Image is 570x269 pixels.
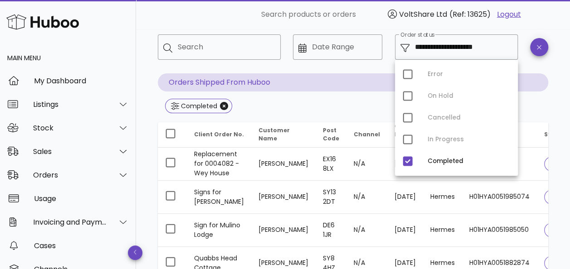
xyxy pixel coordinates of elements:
div: Stock [33,124,107,132]
td: N/A [346,214,387,247]
span: (Ref: 13625) [449,9,491,19]
td: [DATE] [387,148,423,181]
th: Post Code [316,122,346,148]
p: Orders Shipped From Huboo [158,73,548,91]
div: Sales [33,147,107,156]
div: My Dashboard [34,77,129,85]
td: [DATE] [387,214,423,247]
td: H01HYA0051985074 [462,181,537,214]
td: Hermes [423,181,462,214]
span: Post Code [323,126,339,142]
td: Replacement for 0004082 - Wey House [187,148,251,181]
div: Usage [34,194,129,203]
td: [PERSON_NAME] [251,214,316,247]
td: N/A [346,148,387,181]
a: Logout [497,9,521,20]
button: Close [220,102,228,110]
span: Client Order No. [194,130,244,138]
td: DE6 1JR [316,214,346,247]
div: Orders [33,171,107,179]
td: SY13 2DT [316,181,346,214]
div: Completed [179,101,217,110]
td: Sign for Mulino Lodge [187,214,251,247]
td: N/A [346,181,387,214]
span: Order Date [395,122,413,138]
td: [DATE] [387,181,423,214]
span: Channel [354,130,380,138]
span: Customer Name [258,126,290,142]
th: Client Order No. [187,122,251,148]
td: Signs for [PERSON_NAME] [187,181,251,214]
td: Hermes [423,214,462,247]
div: Listings [33,100,107,109]
td: [PERSON_NAME] [251,181,316,214]
th: Channel [346,122,387,148]
th: Order Date: Sorted descending. Activate to remove sorting. [387,122,423,148]
td: H01HYA0051985050 [462,214,537,247]
label: Order status [400,32,434,38]
th: Customer Name [251,122,316,148]
div: Completed [428,158,511,165]
td: [PERSON_NAME] [251,148,316,181]
div: Invoicing and Payments [33,218,107,226]
div: Cases [34,241,129,250]
td: EX16 8LX [316,148,346,181]
span: VoltShare Ltd [399,9,447,19]
img: Huboo Logo [6,12,79,32]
